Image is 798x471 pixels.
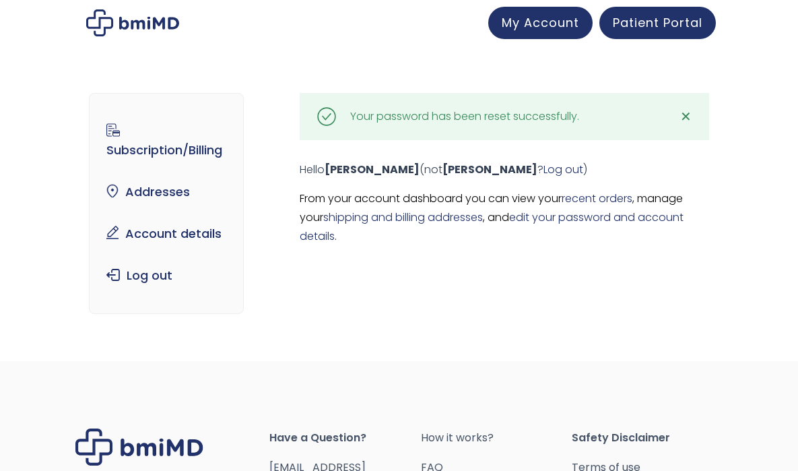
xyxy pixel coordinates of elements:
span: My Account [502,14,579,31]
a: ✕ [672,103,699,130]
nav: Account pages [89,93,244,314]
span: Safety Disclaimer [572,429,723,447]
a: My Account [488,7,593,39]
p: Hello (not ? ) [300,160,709,179]
img: My account [86,9,179,36]
span: ✕ [680,107,692,126]
a: recent orders [562,191,632,206]
strong: [PERSON_NAME] [325,162,420,177]
span: Have a Question? [269,429,420,447]
a: Addresses [100,178,233,206]
a: shipping and billing addresses [323,210,483,225]
a: Subscription/Billing [100,117,233,164]
img: Brand Logo [75,429,203,466]
span: Patient Portal [613,14,702,31]
div: Your password has been reset successfully. [350,107,579,126]
a: Log out [100,261,233,290]
p: From your account dashboard you can view your , manage your , and . [300,189,709,246]
a: Log out [543,162,583,177]
a: Patient Portal [599,7,716,39]
strong: [PERSON_NAME] [442,162,537,177]
a: How it works? [421,429,572,447]
a: Account details [100,220,233,248]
